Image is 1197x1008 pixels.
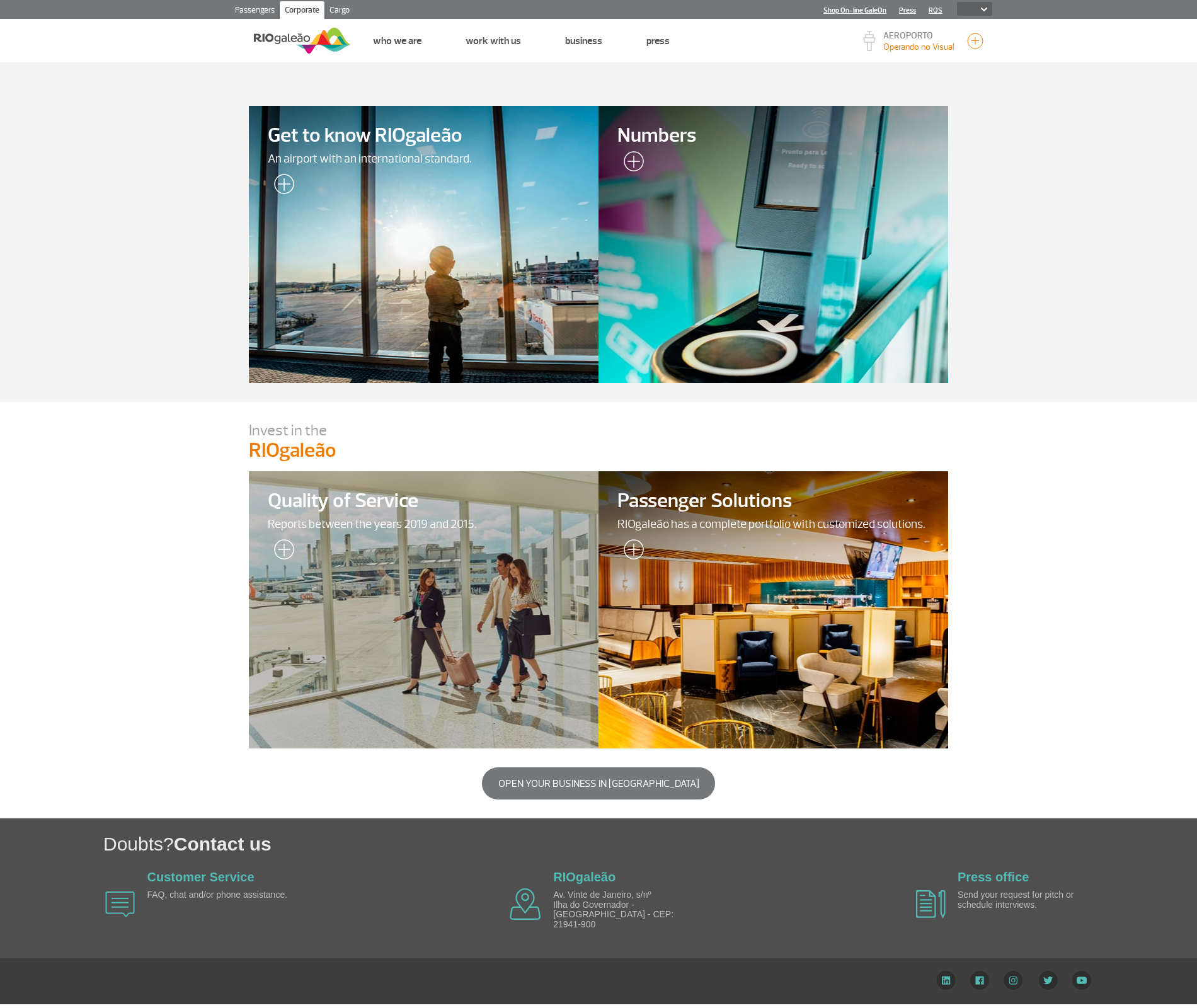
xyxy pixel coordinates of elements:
[103,831,1197,857] h1: Doubts?
[1072,971,1091,990] img: YouTube
[249,106,598,383] a: Get to know RIOgaleãoAn airport with an international standard.
[553,890,698,929] p: Av. Vinte de Janeiro, s/nº Ilha do Governador - [GEOGRAPHIC_DATA] - CEP: 21941-900
[598,471,948,748] a: Passenger SolutionsRIOgaleão has a complete portfolio with customized solutions.
[174,833,272,854] span: Contact us
[617,539,644,564] img: leia-mais
[268,490,580,512] span: Quality of Service
[249,440,948,461] p: RIOgaleão
[970,971,989,990] img: Facebook
[249,421,948,440] p: Invest in the
[249,471,598,748] a: Quality of ServiceReports between the years 2019 and 2015.
[268,174,294,199] img: leia-mais
[268,151,580,166] span: An airport with an international standard.
[466,35,521,47] a: Work with us
[1038,971,1058,990] img: Twitter
[617,517,929,532] span: RIOgaleão has a complete portfolio with customized solutions.
[883,40,954,54] p: Visibilidade de 10000m
[147,870,255,884] a: Customer Service
[147,890,292,900] p: FAQ, chat and/or phone assistance.
[936,971,956,990] img: LinkedIn
[899,6,916,14] a: Press
[565,35,602,47] a: Business
[373,35,421,47] a: Who we are
[324,1,355,21] a: Cargo
[230,1,280,21] a: Passengers
[268,539,294,564] img: leia-mais
[958,890,1102,910] p: Send your request for pitch or schedule interviews.
[617,490,929,512] span: Passenger Solutions
[268,125,580,147] span: Get to know RIOgaleão
[883,31,954,40] p: AEROPORTO
[823,6,886,14] a: Shop On-line GaleOn
[1004,971,1023,990] img: Instagram
[958,870,1029,884] a: Press office
[646,35,670,47] a: Press
[268,517,580,532] span: Reports between the years 2019 and 2015.
[280,1,324,21] a: Corporate
[617,125,929,147] span: Numbers
[916,890,946,919] img: airplane icon
[617,151,644,176] img: leia-mais
[510,888,541,920] img: airplane icon
[929,6,942,14] a: RQS
[553,870,616,884] a: RIOgaleão
[482,767,715,799] button: Open your business in [GEOGRAPHIC_DATA]
[105,891,135,917] img: airplane icon
[598,106,948,383] a: Numbers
